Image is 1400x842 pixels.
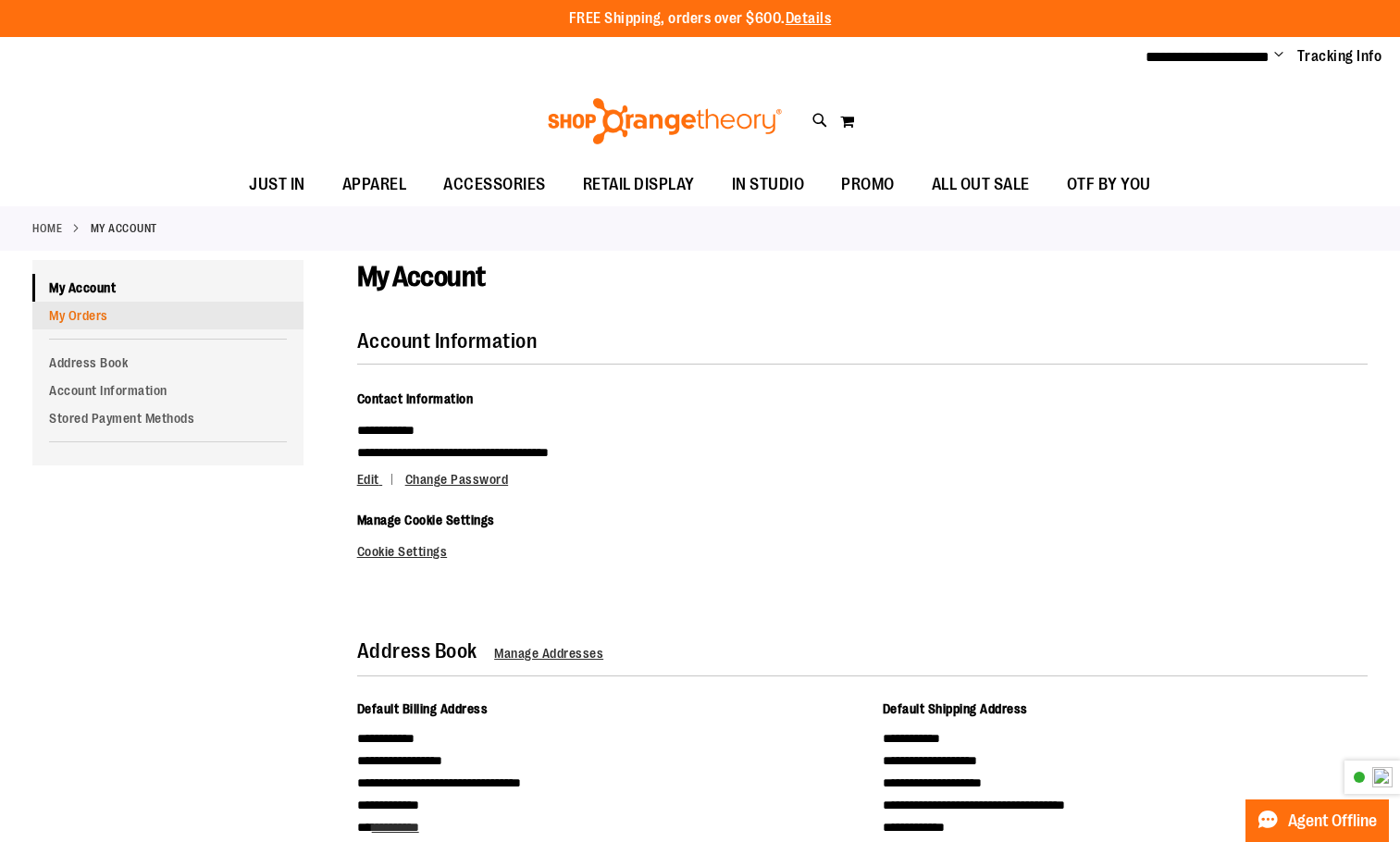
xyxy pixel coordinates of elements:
span: Manage Cookie Settings [357,513,495,527]
span: RETAIL DISPLAY [583,164,695,205]
a: Cookie Settings [357,544,448,559]
span: Agent Offline [1288,812,1377,830]
a: Tracking Info [1297,46,1382,67]
span: Default Billing Address [357,701,489,716]
a: Manage Addresses [494,646,603,661]
a: My Orders [32,302,304,329]
span: PROMO [841,164,895,205]
strong: My Account [91,220,157,237]
span: ALL OUT SALE [932,164,1030,205]
img: Shop Orangetheory [545,98,785,144]
span: APPAREL [342,164,407,205]
button: Agent Offline [1245,799,1389,842]
span: IN STUDIO [732,164,805,205]
a: Change Password [405,472,509,487]
span: ACCESSORIES [443,164,546,205]
a: Details [786,10,832,27]
a: Edit [357,472,403,487]
a: Account Information [32,377,304,404]
strong: Account Information [357,329,538,353]
p: FREE Shipping, orders over $600. [569,8,832,30]
span: OTF BY YOU [1067,164,1151,205]
span: Contact Information [357,391,474,406]
span: My Account [357,261,486,292]
a: Stored Payment Methods [32,404,304,432]
span: Default Shipping Address [883,701,1028,716]
span: JUST IN [249,164,305,205]
a: Home [32,220,62,237]
span: Edit [357,472,379,487]
button: Account menu [1274,47,1283,66]
a: My Account [32,274,304,302]
a: Address Book [32,349,304,377]
strong: Address Book [357,639,477,662]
